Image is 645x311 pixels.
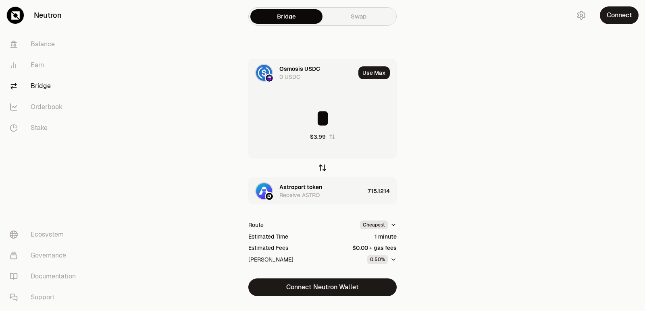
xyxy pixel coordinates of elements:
[367,255,388,264] div: 0.50%
[310,133,326,141] div: $3.99
[249,177,396,205] button: ASTRO LogoNeutron LogoAstroport tokenReceive ASTRO715.1214
[360,220,397,229] button: Cheapest
[248,221,264,229] div: Route
[3,76,87,97] a: Bridge
[248,278,397,296] button: Connect Neutron Wallet
[249,177,364,205] div: ASTRO LogoNeutron LogoAstroport tokenReceive ASTRO
[352,244,397,252] div: $0.00 + gas fees
[367,255,397,264] button: 0.50%
[375,233,397,241] div: 1 minute
[279,73,300,81] div: 0 USDC
[3,287,87,308] a: Support
[358,66,390,79] button: Use Max
[322,9,395,24] a: Swap
[3,97,87,117] a: Orderbook
[256,183,272,199] img: ASTRO Logo
[3,245,87,266] a: Governance
[248,233,288,241] div: Estimated Time
[266,74,273,82] img: Osmosis Logo
[248,244,288,252] div: Estimated Fees
[248,255,293,264] div: [PERSON_NAME]
[360,220,388,229] div: Cheapest
[368,177,396,205] div: 715.1214
[250,9,322,24] a: Bridge
[3,224,87,245] a: Ecosystem
[279,191,320,199] div: Receive ASTRO
[256,65,272,81] img: USDC Logo
[279,65,320,73] div: Osmosis USDC
[600,6,639,24] button: Connect
[266,193,273,200] img: Neutron Logo
[3,117,87,138] a: Stake
[3,34,87,55] a: Balance
[279,183,322,191] div: Astroport token
[249,59,355,87] div: USDC LogoOsmosis LogoOsmosis USDC0 USDC
[3,266,87,287] a: Documentation
[310,133,335,141] button: $3.99
[3,55,87,76] a: Earn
